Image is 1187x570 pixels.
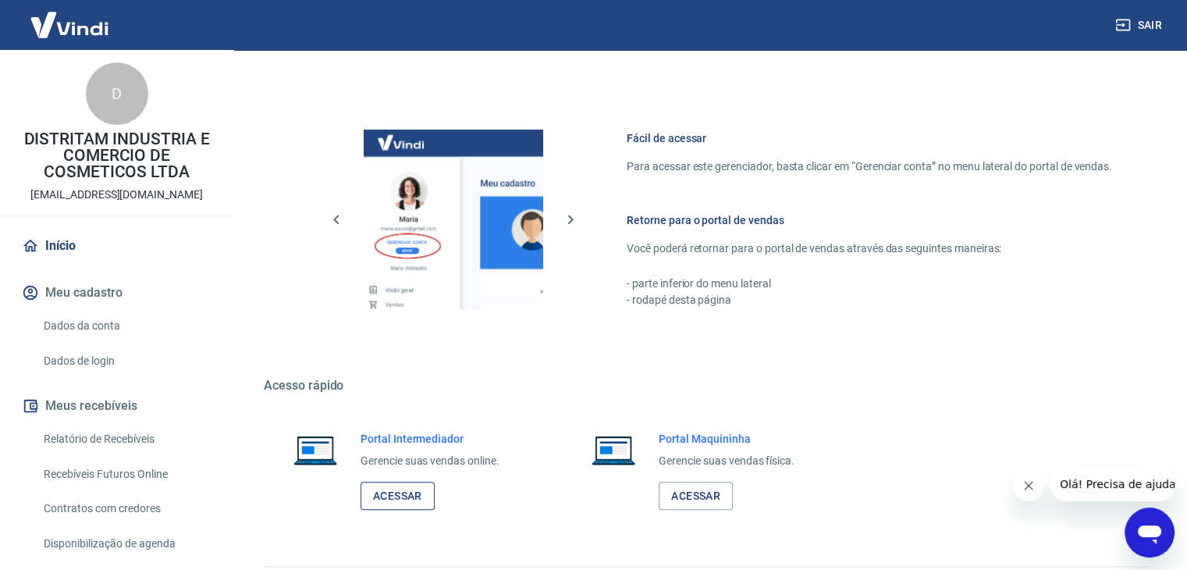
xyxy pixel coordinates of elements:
[37,423,215,455] a: Relatório de Recebíveis
[12,131,221,180] p: DISTRITAM INDUSTRIA E COMERCIO DE COSMETICOS LTDA
[86,62,148,125] div: D
[9,11,131,23] span: Olá! Precisa de ajuda?
[37,345,215,377] a: Dados de login
[627,212,1112,228] h6: Retorne para o portal de vendas
[1112,11,1168,40] button: Sair
[364,130,543,309] img: Imagem da dashboard mostrando o botão de gerenciar conta na sidebar no lado esquerdo
[581,431,646,468] img: Imagem de um notebook aberto
[1050,467,1175,501] iframe: Mensagem da empresa
[361,482,435,511] a: Acessar
[627,159,1112,175] p: Para acessar este gerenciador, basta clicar em “Gerenciar conta” no menu lateral do portal de ven...
[37,310,215,342] a: Dados da conta
[361,431,499,447] h6: Portal Intermediador
[264,378,1150,394] h5: Acesso rápido
[19,229,215,263] a: Início
[361,453,499,469] p: Gerencie suas vendas online.
[627,292,1112,308] p: - rodapé desta página
[659,431,794,447] h6: Portal Maquininha
[19,389,215,423] button: Meus recebíveis
[37,493,215,525] a: Contratos com credores
[1125,508,1175,558] iframe: Botão para abrir a janela de mensagens
[659,453,794,469] p: Gerencie suas vendas física.
[19,1,120,48] img: Vindi
[37,458,215,490] a: Recebíveis Futuros Online
[283,431,348,468] img: Imagem de um notebook aberto
[627,276,1112,292] p: - parte inferior do menu lateral
[1013,470,1044,501] iframe: Fechar mensagem
[627,240,1112,257] p: Você poderá retornar para o portal de vendas através das seguintes maneiras:
[659,482,733,511] a: Acessar
[19,276,215,310] button: Meu cadastro
[30,187,203,203] p: [EMAIL_ADDRESS][DOMAIN_NAME]
[37,528,215,560] a: Disponibilização de agenda
[627,130,1112,146] h6: Fácil de acessar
